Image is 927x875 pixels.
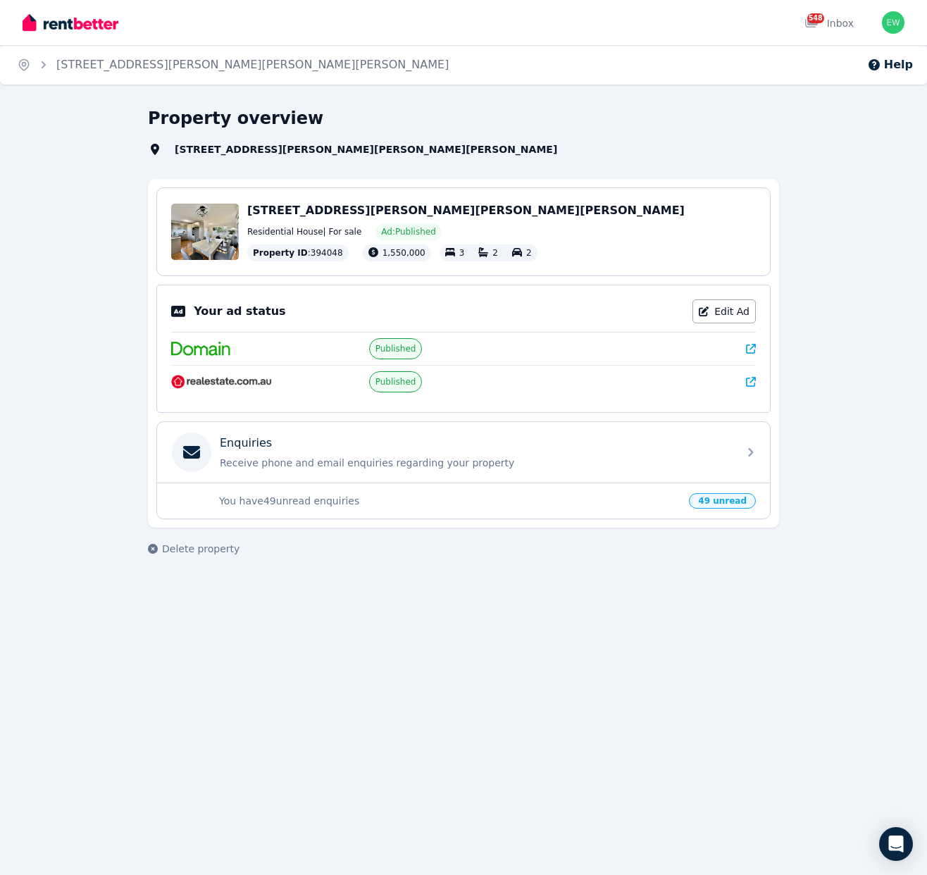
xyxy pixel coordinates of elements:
[157,422,770,483] a: EnquiriesReceive phone and email enquiries regarding your property
[171,342,230,356] img: Domain.com.au
[804,16,854,30] div: Inbox
[492,248,498,258] span: 2
[148,107,323,130] h1: Property overview
[166,142,583,156] span: [STREET_ADDRESS][PERSON_NAME][PERSON_NAME][PERSON_NAME]
[253,247,308,259] span: Property ID
[459,248,465,258] span: 3
[867,56,913,73] button: Help
[148,542,239,556] button: Delete property
[375,343,416,354] span: Published
[247,204,685,217] span: [STREET_ADDRESS][PERSON_NAME][PERSON_NAME][PERSON_NAME]
[382,248,425,258] span: 1,550,000
[220,435,272,452] p: Enquiries
[247,226,361,237] span: Residential House | For sale
[162,542,239,556] span: Delete property
[375,376,416,387] span: Published
[689,493,756,509] span: 49 unread
[23,12,118,33] img: RentBetter
[692,299,756,323] a: Edit Ad
[220,456,730,470] p: Receive phone and email enquiries regarding your property
[247,244,349,261] div: : 394048
[879,827,913,861] div: Open Intercom Messenger
[219,494,680,508] p: You have 49 unread enquiries
[56,58,449,71] a: [STREET_ADDRESS][PERSON_NAME][PERSON_NAME][PERSON_NAME]
[381,226,435,237] span: Ad: Published
[882,11,904,34] img: Evelyn Wang
[526,248,532,258] span: 2
[171,375,272,389] img: RealEstate.com.au
[807,13,824,23] span: 548
[194,303,285,320] p: Your ad status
